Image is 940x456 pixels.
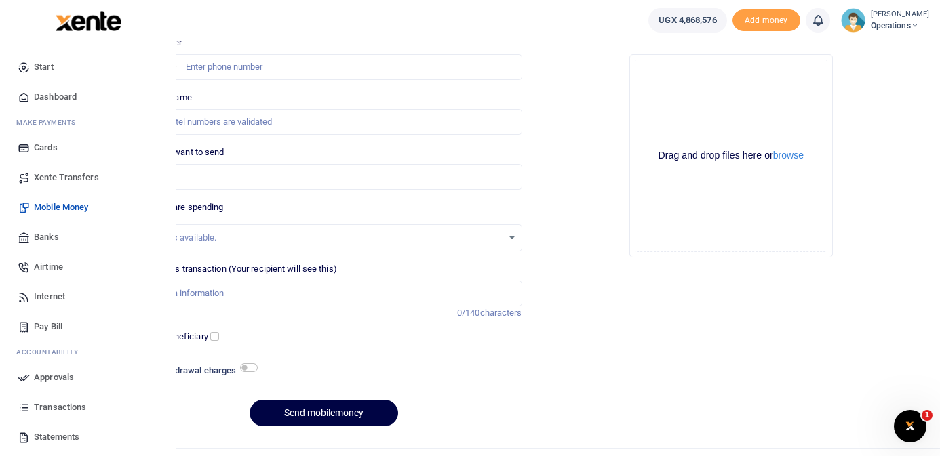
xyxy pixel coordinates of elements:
button: browse [773,150,804,160]
span: Banks [34,230,59,244]
span: 1 [922,410,933,421]
span: ake Payments [23,117,76,127]
label: Memo for this transaction (Your recipient will see this) [125,262,337,276]
li: M [11,112,165,133]
li: Toup your wallet [732,9,800,32]
span: Start [34,60,54,74]
span: 0/140 [457,308,480,318]
a: Approvals [11,362,165,392]
span: Dashboard [34,90,77,104]
span: Statements [34,430,79,444]
li: Ac [11,341,165,362]
a: Transactions [11,392,165,422]
span: Internet [34,290,65,304]
span: characters [480,308,522,318]
iframe: Intercom live chat [894,410,926,442]
a: Pay Bill [11,312,165,341]
span: Approvals [34,371,74,384]
span: Pay Bill [34,320,62,333]
span: Mobile Money [34,201,88,214]
div: Drag and drop files here or [635,149,827,162]
a: profile-user [PERSON_NAME] Operations [841,8,929,33]
span: UGX 4,868,576 [659,14,716,27]
span: Add money [732,9,800,32]
li: Wallet ballance [643,8,732,33]
img: profile-user [841,8,865,33]
a: Cards [11,133,165,163]
a: Dashboard [11,82,165,112]
a: Banks [11,222,165,252]
a: Xente Transfers [11,163,165,192]
a: Statements [11,422,165,452]
a: logo-small logo-large logo-large [54,15,121,25]
a: Start [11,52,165,82]
h6: Include withdrawal charges [128,365,252,376]
span: Transactions [34,400,86,414]
span: Xente Transfers [34,171,99,184]
input: Enter phone number [125,54,522,80]
span: Operations [871,20,929,32]
small: [PERSON_NAME] [871,9,929,20]
input: Enter extra information [125,281,522,306]
div: No options available. [136,231,502,245]
a: Airtime [11,252,165,282]
a: Mobile Money [11,192,165,222]
a: UGX 4,868,576 [648,8,726,33]
div: File Uploader [629,54,833,257]
a: Add money [732,14,800,24]
span: Airtime [34,260,63,274]
input: MTN & Airtel numbers are validated [125,109,522,135]
a: Internet [11,282,165,312]
input: UGX [125,164,522,190]
button: Send mobilemoney [250,400,398,426]
img: logo-large [56,11,121,31]
span: countability [26,347,78,357]
span: Cards [34,141,58,154]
